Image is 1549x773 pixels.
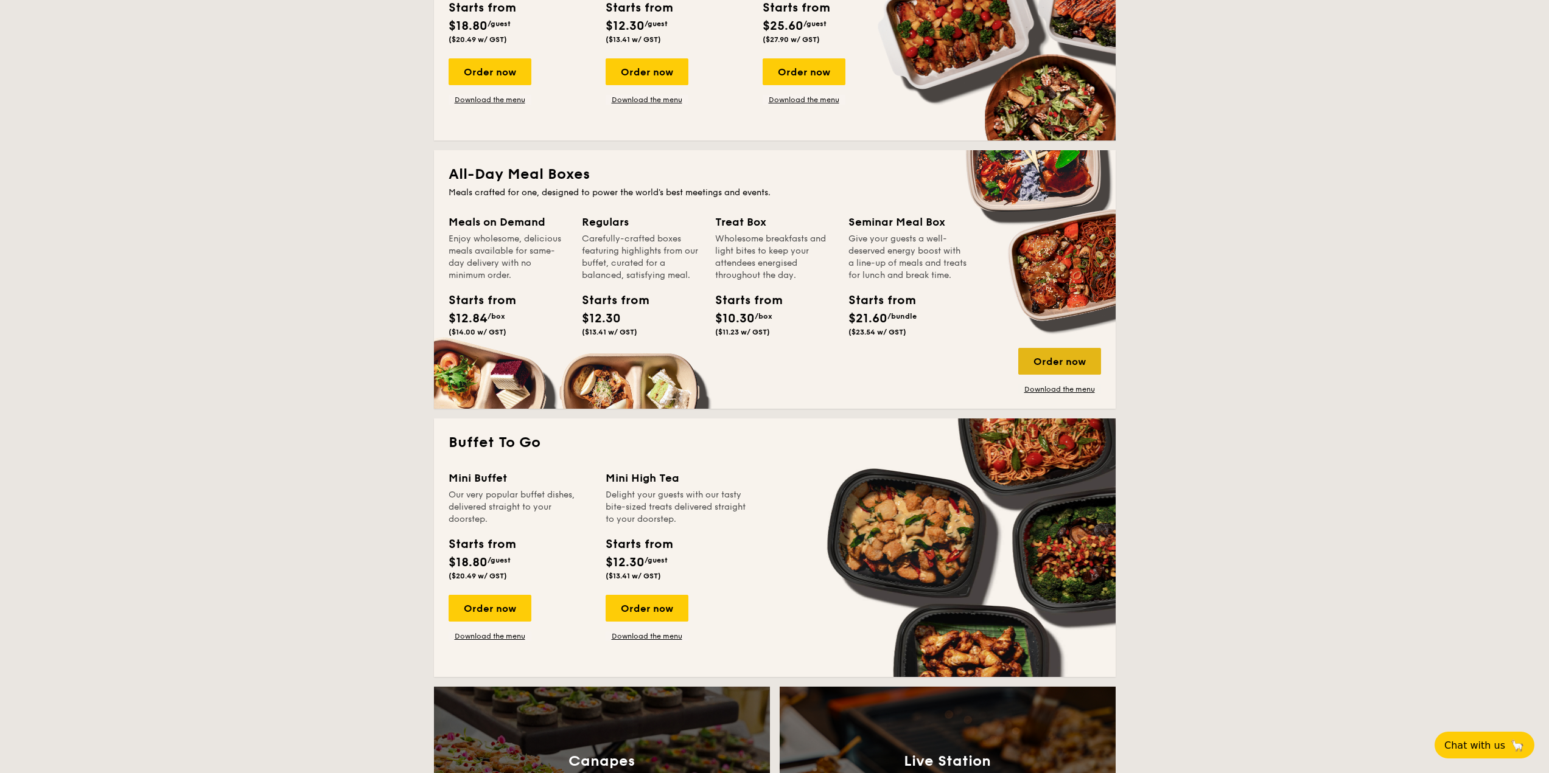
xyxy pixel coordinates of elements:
[582,291,637,310] div: Starts from
[449,572,507,580] span: ($20.49 w/ GST)
[606,35,661,44] span: ($13.41 w/ GST)
[449,328,506,336] span: ($14.00 w/ GST)
[449,187,1101,199] div: Meals crafted for one, designed to power the world's best meetings and events.
[887,312,917,321] span: /bundle
[488,312,505,321] span: /box
[645,19,668,28] span: /guest
[582,233,701,282] div: Carefully-crafted boxes featuring highlights from our buffet, curated for a balanced, satisfying ...
[715,213,834,231] div: Treat Box
[582,213,701,231] div: Regulars
[1018,384,1101,394] a: Download the menu
[848,311,887,326] span: $21.60
[582,328,637,336] span: ($13.41 w/ GST)
[606,631,688,641] a: Download the menu
[848,213,967,231] div: Seminar Meal Box
[568,753,635,770] h3: Canapes
[449,95,531,105] a: Download the menu
[449,233,567,282] div: Enjoy wholesome, delicious meals available for same-day delivery with no minimum order.
[803,19,827,28] span: /guest
[449,489,591,525] div: Our very popular buffet dishes, delivered straight to your doorstep.
[606,535,672,553] div: Starts from
[715,291,770,310] div: Starts from
[606,555,645,570] span: $12.30
[449,19,488,33] span: $18.80
[449,433,1101,452] h2: Buffet To Go
[848,233,967,282] div: Give your guests a well-deserved energy boost with a line-up of meals and treats for lunch and br...
[763,58,845,85] div: Order now
[848,328,906,336] span: ($23.54 w/ GST)
[1018,348,1101,375] div: Order now
[449,595,531,622] div: Order now
[904,753,991,770] h3: Live Station
[449,165,1101,184] h2: All-Day Meal Boxes
[606,58,688,85] div: Order now
[606,95,688,105] a: Download the menu
[449,58,531,85] div: Order now
[606,470,748,487] div: Mini High Tea
[449,535,515,553] div: Starts from
[1444,740,1505,751] span: Chat with us
[715,311,755,326] span: $10.30
[449,35,507,44] span: ($20.49 w/ GST)
[449,291,503,310] div: Starts from
[606,595,688,622] div: Order now
[763,95,845,105] a: Download the menu
[645,556,668,564] span: /guest
[763,19,803,33] span: $25.60
[449,311,488,326] span: $12.84
[449,631,531,641] a: Download the menu
[582,311,621,326] span: $12.30
[606,572,661,580] span: ($13.41 w/ GST)
[606,489,748,525] div: Delight your guests with our tasty bite-sized treats delivered straight to your doorstep.
[715,328,770,336] span: ($11.23 w/ GST)
[449,470,591,487] div: Mini Buffet
[1510,738,1525,752] span: 🦙
[606,19,645,33] span: $12.30
[449,213,567,231] div: Meals on Demand
[763,35,820,44] span: ($27.90 w/ GST)
[488,556,511,564] span: /guest
[1435,732,1534,758] button: Chat with us🦙
[715,233,834,282] div: Wholesome breakfasts and light bites to keep your attendees energised throughout the day.
[755,312,772,321] span: /box
[488,19,511,28] span: /guest
[449,555,488,570] span: $18.80
[848,291,903,310] div: Starts from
